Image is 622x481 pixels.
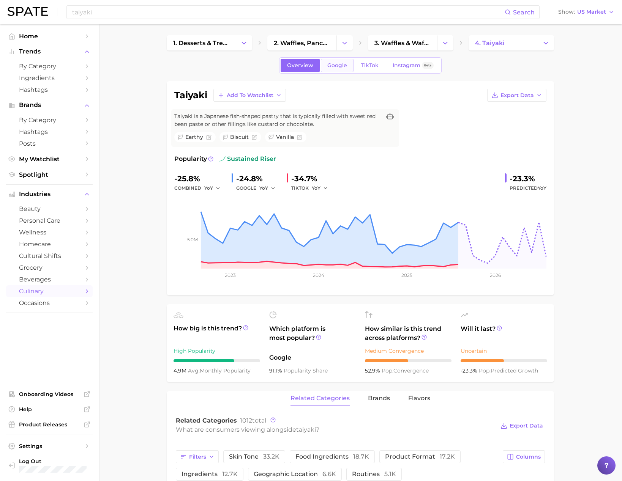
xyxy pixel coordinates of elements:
button: Filters [176,450,219,463]
span: Product Releases [19,421,80,428]
span: homecare [19,240,80,248]
span: -23.3% [461,367,479,374]
span: 52.9% [365,367,382,374]
span: personal care [19,217,80,224]
div: -34.7% [291,173,333,185]
a: Settings [6,440,93,452]
span: food ingredients [295,454,369,460]
tspan: 2024 [313,272,324,278]
span: Ingredients [19,74,80,82]
span: Taiyaki is a Japanese fish-shaped pastry that is typically filled with sweet red bean paste or ot... [174,112,381,128]
a: Ingredients [6,72,93,84]
a: Product Releases [6,419,93,430]
a: Spotlight [6,169,93,181]
span: earthy [185,133,203,141]
span: by Category [19,116,80,124]
span: taiyaki [296,426,316,433]
span: product format [385,454,455,460]
button: Columns [503,450,545,463]
span: 6.6k [322,470,336,478]
span: cultural shifts [19,252,80,259]
span: Will it last? [461,324,547,343]
span: 17.2k [440,453,455,460]
a: Hashtags [6,126,93,138]
span: YoY [204,185,213,191]
span: 4.9m [174,367,188,374]
div: GOOGLE [236,184,281,193]
a: My Watchlist [6,153,93,165]
button: Change Category [437,35,453,50]
span: routines [352,471,396,477]
span: vanilla [276,133,294,141]
span: How big is this trend? [174,324,260,343]
span: 4. taiyaki [475,39,505,47]
span: Onboarding Videos [19,391,80,398]
a: Home [6,30,93,42]
span: skin tone [229,454,279,460]
a: Overview [281,59,320,72]
a: 4. taiyaki [469,35,538,50]
span: Google [327,62,347,69]
div: 7 / 10 [174,359,260,362]
span: Posts [19,140,80,147]
span: YoY [538,185,546,191]
span: popularity share [284,367,328,374]
span: Settings [19,443,80,450]
span: Flavors [408,395,430,402]
a: beverages [6,274,93,285]
span: Industries [19,191,80,198]
div: 5 / 10 [461,359,547,362]
button: Flag as miscategorized or irrelevant [252,135,257,140]
button: Add to Watchlist [213,89,286,102]
div: What are consumers viewing alongside ? [176,424,495,435]
span: Beta [424,62,431,69]
span: Export Data [500,92,534,99]
span: Home [19,33,80,40]
tspan: 2025 [401,272,412,278]
a: Google [321,59,354,72]
span: Add to Watchlist [227,92,273,99]
span: My Watchlist [19,156,80,163]
span: YoY [259,185,268,191]
span: related categories [290,395,350,402]
button: Export Data [499,421,545,431]
div: -23.3% [510,173,546,185]
span: predicted growth [479,367,538,374]
button: YoY [312,184,328,193]
span: Hashtags [19,128,80,135]
div: TIKTOK [291,184,333,193]
span: Hashtags [19,86,80,93]
span: How similar is this trend across platforms? [365,324,452,343]
div: Uncertain [461,346,547,355]
button: Trends [6,46,93,57]
span: Brands [19,102,80,108]
a: by Category [6,60,93,72]
abbr: popularity index [479,367,491,374]
span: 1. desserts & treats [173,39,229,47]
span: YoY [312,185,320,191]
button: Change Category [538,35,554,50]
tspan: 2026 [490,272,501,278]
span: Related Categories [176,417,237,424]
span: geographic location [254,471,336,477]
a: Onboarding Videos [6,388,93,400]
span: 18.7k [353,453,369,460]
a: by Category [6,114,93,126]
img: sustained riser [219,156,226,162]
a: TikTok [355,59,385,72]
span: Spotlight [19,171,80,178]
span: Instagram [393,62,420,69]
div: Medium Convergence [365,346,452,355]
button: Change Category [236,35,252,50]
div: 5 / 10 [365,359,452,362]
a: occasions [6,297,93,309]
a: 2. waffles, pancakes & more [267,35,336,50]
span: biscuit [230,133,249,141]
span: TikTok [361,62,379,69]
tspan: 2023 [225,272,236,278]
a: Log out. Currently logged in with e-mail yumi.toki@spate.nyc. [6,456,93,475]
span: grocery [19,264,80,271]
a: personal care [6,215,93,226]
div: High Popularity [174,346,260,355]
a: wellness [6,226,93,238]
